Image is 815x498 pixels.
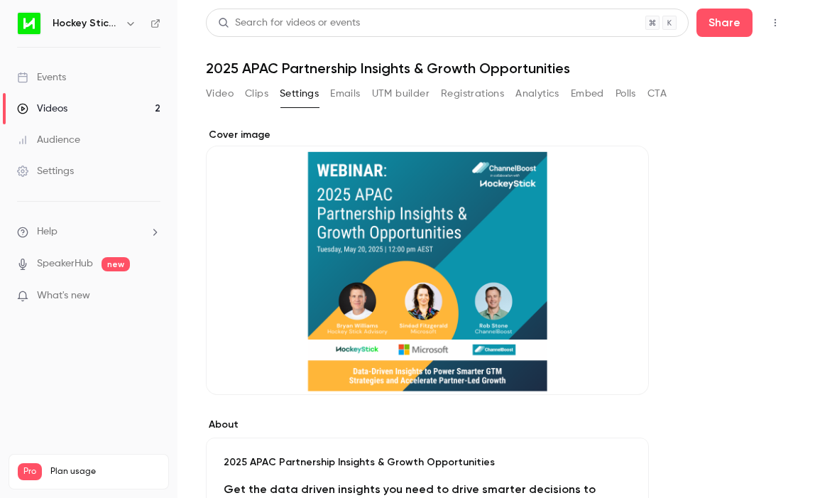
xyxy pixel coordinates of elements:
section: Cover image [206,128,649,395]
div: Audience [17,133,80,147]
button: Share [696,9,753,37]
span: Help [37,224,58,239]
h1: 2025 APAC Partnership Insights & Growth Opportunities [206,60,787,77]
button: Polls [616,82,636,105]
button: Embed [571,82,604,105]
button: CTA [647,82,667,105]
button: Settings [280,82,319,105]
button: UTM builder [372,82,430,105]
button: Emails [330,82,360,105]
li: help-dropdown-opener [17,224,160,239]
span: new [102,257,130,271]
button: Analytics [515,82,559,105]
label: About [206,418,649,432]
p: 2025 APAC Partnership Insights & Growth Opportunities [224,455,631,470]
div: Settings [17,164,74,178]
img: Hockey Stick Advisory [18,12,40,35]
button: Clips [245,82,268,105]
div: Events [17,70,66,85]
button: Registrations [441,82,504,105]
div: Videos [17,102,67,116]
div: Search for videos or events [218,16,360,31]
h6: Hockey Stick Advisory [53,16,119,31]
span: What's new [37,288,90,303]
a: SpeakerHub [37,256,93,271]
button: Top Bar Actions [764,11,787,34]
span: Plan usage [50,466,160,477]
span: Pro [18,463,42,480]
button: Video [206,82,234,105]
label: Cover image [206,128,649,142]
iframe: Noticeable Trigger [143,290,160,303]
